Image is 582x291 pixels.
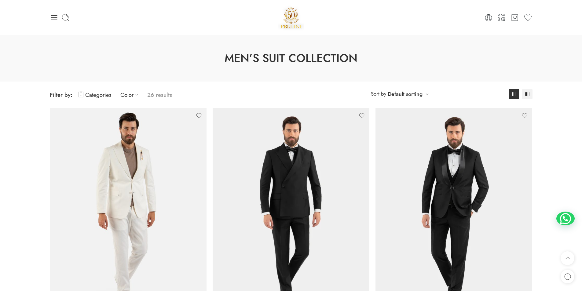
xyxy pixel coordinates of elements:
a: Categories [79,88,111,102]
span: Sort by [371,89,386,99]
span: Filter by: [50,91,72,99]
a: Cart [511,13,519,22]
a: Wishlist [524,13,532,22]
a: Login / Register [484,13,493,22]
a: Color [120,88,141,102]
img: Pellini [278,5,304,31]
a: Pellini - [278,5,304,31]
h1: Men’s Suit Collection [15,50,567,66]
a: Default sorting [388,90,423,98]
p: 26 results [147,88,172,102]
